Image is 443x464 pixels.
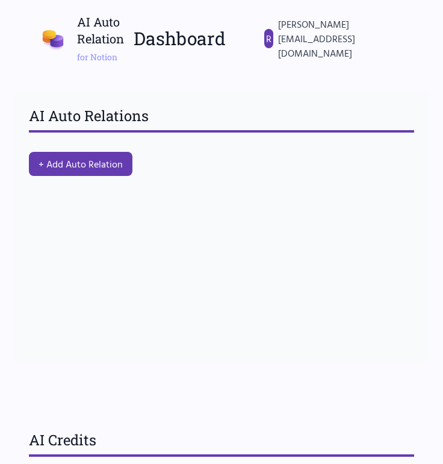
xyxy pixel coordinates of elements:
h1: AI Auto Relation [77,13,134,64]
h2: Dashboard [134,28,226,49]
h3: AI Credits [29,430,414,457]
h3: AI Auto Relations [29,106,414,133]
span: [PERSON_NAME][EMAIL_ADDRESS][DOMAIN_NAME] [278,17,385,60]
a: AI Auto Relation for Notion [39,13,134,64]
button: + Add Auto Relation [29,152,132,176]
div: R [264,29,273,48]
span: for Notion [77,51,117,63]
img: AI Auto Relation Logo [39,24,67,53]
